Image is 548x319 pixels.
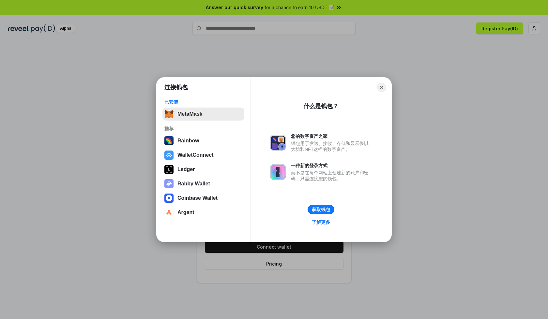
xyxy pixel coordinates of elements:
[164,83,188,91] h1: 连接钱包
[162,192,244,205] button: Coinbase Wallet
[312,219,330,225] div: 了解更多
[312,207,330,212] div: 获取钱包
[308,205,334,214] button: 获取钱包
[162,163,244,176] button: Ledger
[308,218,334,226] a: 了解更多
[164,99,242,105] div: 已安装
[164,136,174,145] img: svg+xml,%3Csvg%20width%3D%22120%22%20height%3D%22120%22%20viewBox%3D%220%200%20120%20120%22%20fil...
[162,206,244,219] button: Argent
[270,164,286,180] img: svg+xml,%3Csvg%20xmlns%3D%22http%3A%2F%2Fwww.w3.org%2F2000%2Fsvg%22%20fill%3D%22none%22%20viewBox...
[164,194,174,203] img: svg+xml,%3Csvg%20width%3D%2228%22%20height%3D%2228%22%20viewBox%3D%220%200%2028%2028%22%20fill%3D...
[177,138,199,144] div: Rainbow
[291,133,372,139] div: 您的数字资产之家
[164,109,174,119] img: svg+xml,%3Csvg%20fill%3D%22none%22%20height%3D%2233%22%20viewBox%3D%220%200%2035%2033%22%20width%...
[164,179,174,188] img: svg+xml,%3Csvg%20xmlns%3D%22http%3A%2F%2Fwww.w3.org%2F2000%2Fsvg%22%20fill%3D%22none%22%20viewBox...
[177,210,194,215] div: Argent
[177,195,218,201] div: Coinbase Wallet
[164,151,174,160] img: svg+xml,%3Csvg%20width%3D%2228%22%20height%3D%2228%22%20viewBox%3D%220%200%2028%2028%22%20fill%3D...
[164,165,174,174] img: svg+xml,%3Csvg%20xmlns%3D%22http%3A%2F%2Fwww.w3.org%2F2000%2Fsvg%22%20width%3D%2228%22%20height%3...
[177,152,214,158] div: WalletConnect
[162,149,244,162] button: WalletConnect
[162,134,244,147] button: Rainbow
[177,167,195,172] div: Ledger
[164,126,242,132] div: 推荐
[303,102,339,110] div: 什么是钱包？
[291,140,372,152] div: 钱包用于发送、接收、存储和显示像以太坊和NFT这样的数字资产。
[177,181,210,187] div: Rabby Wallet
[177,111,202,117] div: MetaMask
[270,135,286,151] img: svg+xml,%3Csvg%20xmlns%3D%22http%3A%2F%2Fwww.w3.org%2F2000%2Fsvg%22%20fill%3D%22none%22%20viewBox...
[291,163,372,168] div: 一种新的登录方式
[164,208,174,217] img: svg+xml,%3Csvg%20width%3D%2228%22%20height%3D%2228%22%20viewBox%3D%220%200%2028%2028%22%20fill%3D...
[377,83,386,92] button: Close
[162,177,244,190] button: Rabby Wallet
[162,108,244,121] button: MetaMask
[291,170,372,181] div: 而不是在每个网站上创建新的账户和密码，只需连接您的钱包。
